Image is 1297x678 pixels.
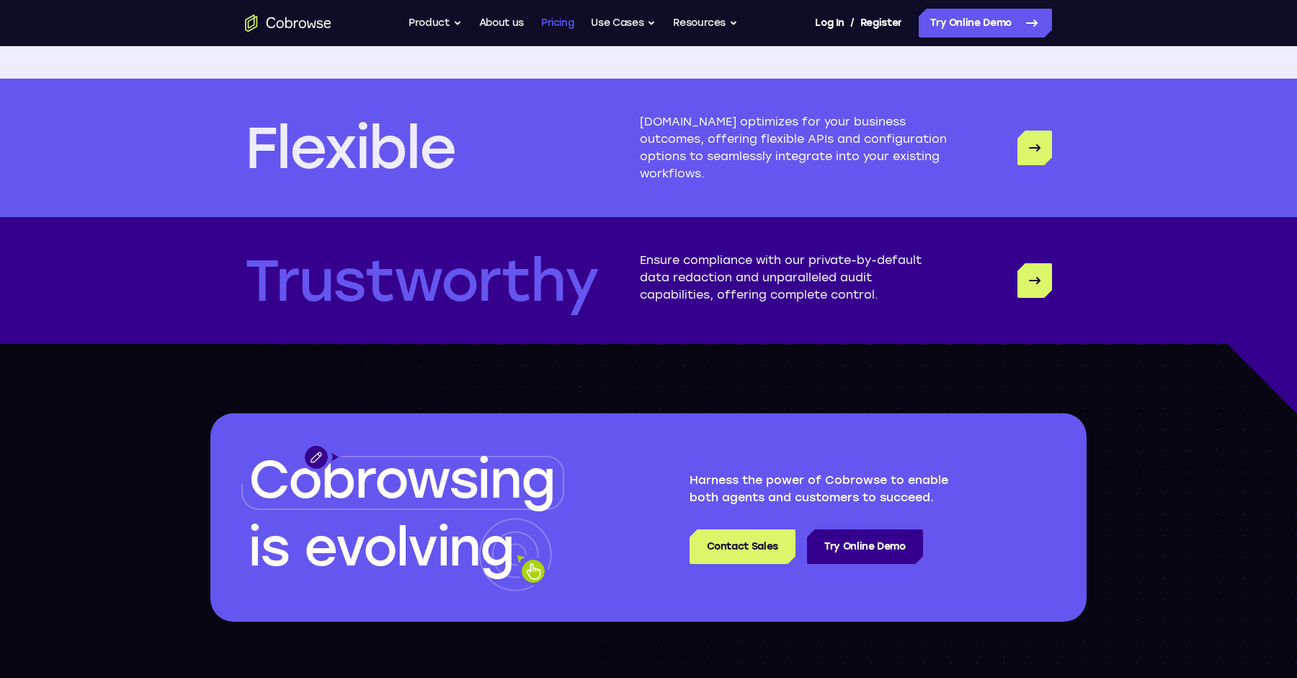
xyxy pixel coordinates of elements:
[807,529,923,564] a: Try Online Demo
[409,9,462,38] button: Product
[479,9,524,38] a: About us
[850,14,855,32] span: /
[690,529,795,564] a: Contact Sales
[815,9,844,38] a: Log In
[541,9,574,38] a: Pricing
[640,113,948,182] p: [DOMAIN_NAME] optimizes for your business outcomes, offering flexible APIs and configuration opti...
[673,9,738,38] button: Resources
[304,516,514,578] span: evolving
[245,252,598,309] p: Trustworthy
[245,14,331,32] a: Go to the home page
[919,9,1052,38] a: Try Online Demo
[640,252,948,309] p: Ensure compliance with our private-by-default data redaction and unparalleled audit capabilities,...
[245,119,455,177] p: Flexible
[1017,263,1052,298] a: Trustworthy
[1017,131,1052,165] a: Flexible
[690,472,979,506] p: Harness the power of Cobrowse to enable both agents and customers to succeed.
[860,9,902,38] a: Register
[591,9,656,38] button: Use Cases
[249,516,289,578] span: is
[249,449,554,511] span: Cobrowsing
